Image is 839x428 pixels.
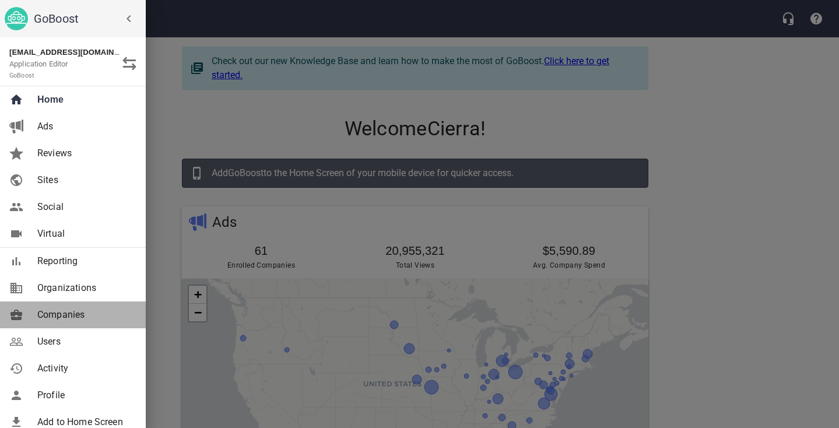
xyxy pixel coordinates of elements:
span: Home [37,93,132,107]
h6: GoBoost [34,9,141,28]
span: Activity [37,362,132,376]
span: Ads [37,120,132,134]
span: Reviews [37,146,132,160]
span: Companies [37,308,132,322]
span: Virtual [37,227,132,241]
button: Switch Role [115,50,143,78]
strong: [EMAIL_ADDRESS][DOMAIN_NAME] [9,48,143,57]
span: Sites [37,173,132,187]
small: GoBoost [9,72,34,79]
span: Reporting [37,254,132,268]
span: Profile [37,388,132,402]
span: Users [37,335,132,349]
span: Organizations [37,281,132,295]
img: go_boost_head.png [5,7,28,30]
span: Application Editor [9,59,68,80]
span: Social [37,200,132,214]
